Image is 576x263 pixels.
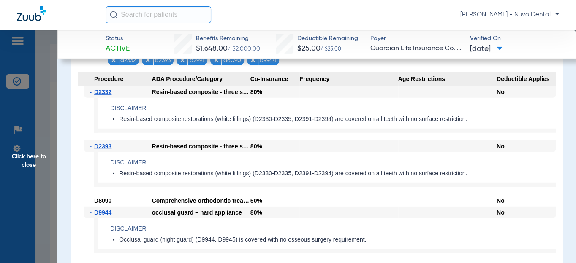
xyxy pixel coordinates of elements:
span: / $25.00 [321,47,341,52]
h4: Disclaimer [110,224,556,233]
iframe: Chat Widget [534,223,576,263]
div: 50% [250,195,300,207]
span: Frequency [299,72,398,86]
div: occlusal guard – hard appliance [152,207,250,218]
span: / $2,000.00 [228,46,260,52]
span: Payer [370,34,463,43]
span: Guardian Life Insurance Co. of America [370,43,463,54]
span: d2393 [155,56,171,64]
span: d2332 [120,56,136,64]
span: - [90,140,95,152]
img: x.svg [250,57,256,63]
div: Comprehensive orthodontic treatment of the adult dentition [152,195,250,207]
img: Zuub Logo [17,6,46,21]
li: Occlusal guard (night guard) (D9944, D9945) is covered with no osseous surgery requirement. [119,236,556,244]
div: No [497,195,556,207]
span: D9944 [94,209,111,216]
span: Active [106,43,130,54]
img: x.svg [213,57,219,63]
span: Co-Insurance [250,72,300,86]
span: Verified On [470,34,562,43]
span: Deductible Remaining [297,34,358,43]
h4: Disclaimer [110,104,556,113]
span: - [90,86,95,98]
div: Resin-based composite - three surfaces [152,140,250,152]
span: Status [106,34,130,43]
span: Procedure [78,72,152,86]
img: Search Icon [110,11,117,19]
span: - [90,207,95,218]
h4: Disclaimer [110,158,556,167]
span: [PERSON_NAME] - Nuvo Dental [460,11,559,19]
li: Resin-based composite restorations (white fillings) (D2330-D2335, D2391-D2394) are covered on all... [119,170,556,177]
span: d9944 [260,56,276,64]
span: $25.00 [297,45,321,52]
div: 80% [250,140,300,152]
span: Age Restrictions [398,72,497,86]
span: [DATE] [470,44,503,54]
span: Deductible Applies [497,72,556,86]
div: No [497,140,556,152]
span: D2393 [94,143,111,150]
span: ADA Procedure/Category [152,72,250,86]
img: x.svg [111,57,117,63]
input: Search for patients [106,6,211,23]
div: No [497,207,556,218]
span: $1,648.00 [196,45,228,52]
img: x.svg [179,57,185,63]
img: x.svg [145,57,151,63]
div: No [497,86,556,98]
span: d2991 [190,56,204,64]
span: d8090 [223,56,241,64]
div: 80% [250,207,300,218]
span: D2332 [94,89,111,95]
div: Resin-based composite - three surfaces [152,86,250,98]
li: Resin-based composite restorations (white fillings) (D2330-D2335, D2391-D2394) are covered on all... [119,115,556,123]
div: 80% [250,86,300,98]
span: D8090 [94,197,111,204]
span: Benefits Remaining [196,34,260,43]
